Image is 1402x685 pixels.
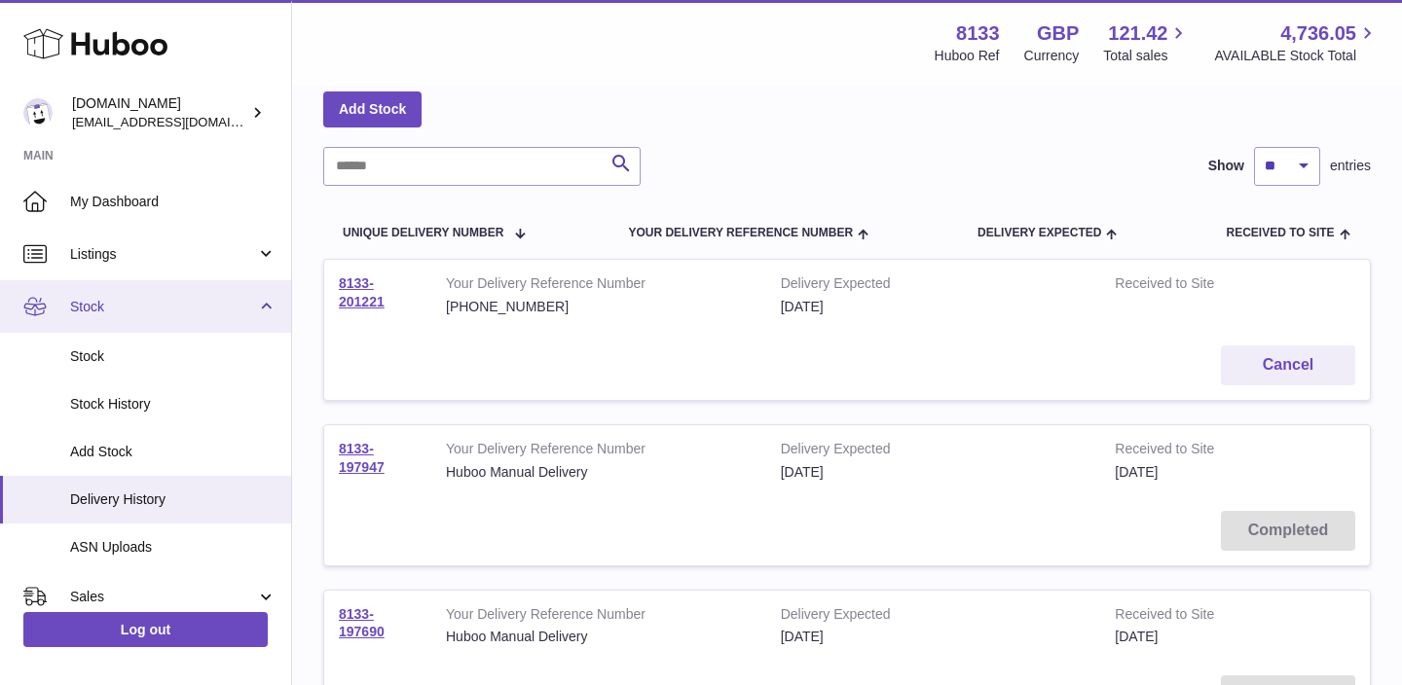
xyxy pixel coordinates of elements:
span: Sales [70,588,256,606]
img: info@activeposture.co.uk [23,98,53,127]
div: Huboo Manual Delivery [446,628,752,646]
span: My Dashboard [70,193,277,211]
strong: Delivery Expected [781,440,1087,463]
span: Total sales [1103,47,1190,65]
div: [DATE] [781,463,1087,482]
label: Show [1208,157,1244,175]
strong: Received to Site [1115,274,1273,298]
span: ASN Uploads [70,538,277,557]
strong: Delivery Expected [781,274,1087,298]
a: Add Stock [323,91,422,126]
strong: Delivery Expected [781,605,1087,629]
span: [DATE] [1115,464,1158,480]
span: Delivery Expected [978,227,1101,239]
div: Huboo Manual Delivery [446,463,752,482]
a: 121.42 Total sales [1103,20,1190,65]
span: Listings [70,245,256,264]
span: [DATE] [1115,629,1158,644]
span: Stock History [70,395,277,414]
span: 121.42 [1108,20,1167,47]
span: Stock [70,298,256,316]
strong: 8133 [956,20,1000,47]
a: Log out [23,612,268,647]
span: Delivery History [70,490,277,509]
strong: Your Delivery Reference Number [446,605,752,629]
div: [DATE] [781,298,1087,316]
div: [PHONE_NUMBER] [446,298,752,316]
a: 4,736.05 AVAILABLE Stock Total [1214,20,1379,65]
span: AVAILABLE Stock Total [1214,47,1379,65]
strong: Received to Site [1115,440,1273,463]
span: [EMAIL_ADDRESS][DOMAIN_NAME] [72,114,286,129]
span: entries [1330,157,1371,175]
a: 8133-201221 [339,275,385,309]
strong: Your Delivery Reference Number [446,440,752,463]
strong: Received to Site [1115,605,1273,629]
span: Add Stock [70,443,277,461]
div: Currency [1024,47,1080,65]
span: Your Delivery Reference Number [628,227,853,239]
div: Huboo Ref [935,47,1000,65]
span: Stock [70,347,277,366]
strong: GBP [1037,20,1079,47]
a: 8133-197690 [339,606,385,640]
strong: Your Delivery Reference Number [446,274,752,298]
div: [DOMAIN_NAME] [72,94,247,131]
div: [DATE] [781,628,1087,646]
span: 4,736.05 [1280,20,1356,47]
span: Unique Delivery Number [343,227,503,239]
button: Cancel [1221,345,1355,385]
a: 8133-197947 [339,441,385,475]
span: Received to Site [1226,227,1334,239]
